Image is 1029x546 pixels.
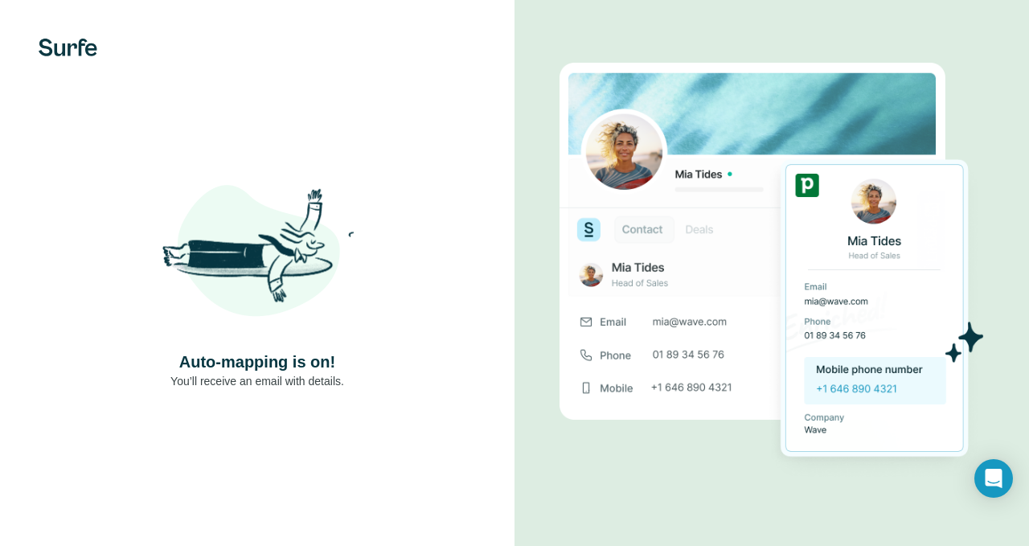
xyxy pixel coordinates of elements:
div: Open Intercom Messenger [974,459,1013,498]
img: Download Success [560,63,984,483]
p: You’ll receive an email with details. [170,373,344,389]
h4: Auto-mapping is on! [179,351,335,373]
img: Surfe's logo [39,39,97,56]
img: Shaka Illustration [161,158,354,351]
